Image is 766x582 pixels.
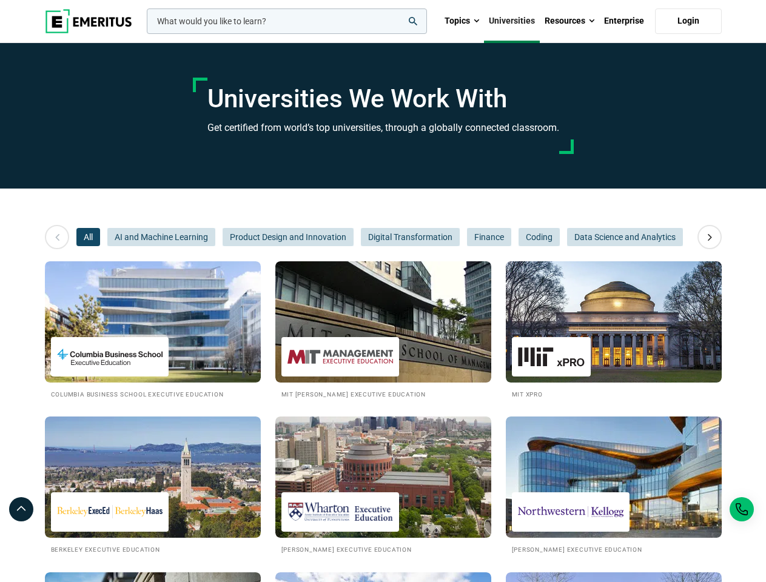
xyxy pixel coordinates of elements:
h2: Berkeley Executive Education [51,544,255,554]
img: Berkeley Executive Education [57,498,163,526]
img: Universities We Work With [506,416,722,538]
h2: [PERSON_NAME] Executive Education [512,544,716,554]
a: Universities We Work With Columbia Business School Executive Education Columbia Business School E... [45,261,261,399]
img: Universities We Work With [275,416,491,538]
a: Universities We Work With Kellogg Executive Education [PERSON_NAME] Executive Education [506,416,722,554]
a: Universities We Work With Wharton Executive Education [PERSON_NAME] Executive Education [275,416,491,554]
img: Columbia Business School Executive Education [57,343,163,370]
h3: Get certified from world’s top universities, through a globally connected classroom. [207,120,559,136]
button: All [76,228,100,246]
img: Universities We Work With [275,261,491,383]
img: MIT Sloan Executive Education [287,343,393,370]
img: Universities We Work With [45,416,261,538]
a: Universities We Work With MIT Sloan Executive Education MIT [PERSON_NAME] Executive Education [275,261,491,399]
img: Kellogg Executive Education [518,498,623,526]
h2: [PERSON_NAME] Executive Education [281,544,485,554]
h2: MIT xPRO [512,389,716,399]
img: Universities We Work With [506,261,722,383]
button: Data Science and Analytics [567,228,683,246]
img: Wharton Executive Education [287,498,393,526]
button: Finance [467,228,511,246]
h1: Universities We Work With [207,84,559,114]
img: Universities We Work With [45,261,261,383]
h2: MIT [PERSON_NAME] Executive Education [281,389,485,399]
button: Digital Transformation [361,228,460,246]
a: Login [655,8,722,34]
input: woocommerce-product-search-field-0 [147,8,427,34]
h2: Columbia Business School Executive Education [51,389,255,399]
button: Coding [519,228,560,246]
a: Universities We Work With MIT xPRO MIT xPRO [506,261,722,399]
button: AI and Machine Learning [107,228,215,246]
button: Product Design and Innovation [223,228,354,246]
a: Universities We Work With Berkeley Executive Education Berkeley Executive Education [45,416,261,554]
img: MIT xPRO [518,343,585,370]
